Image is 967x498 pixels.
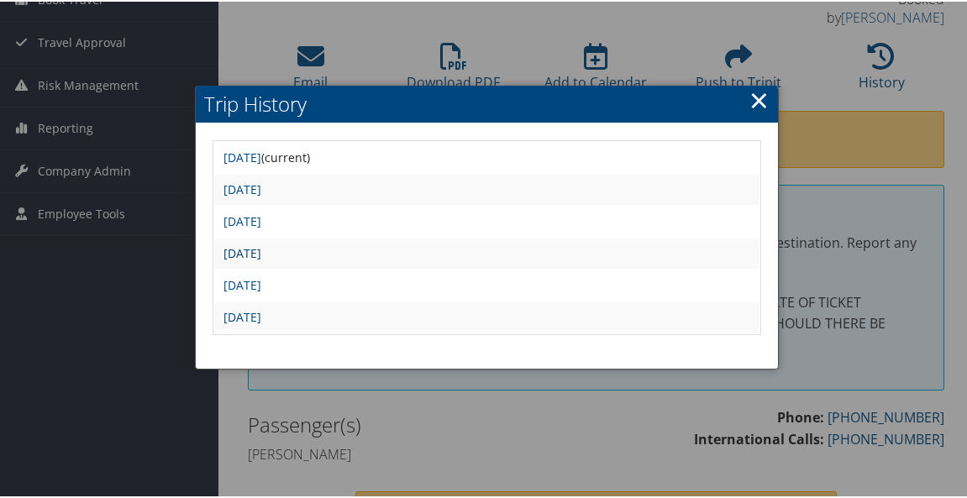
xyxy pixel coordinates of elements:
[223,212,261,228] a: [DATE]
[223,180,261,196] a: [DATE]
[215,141,759,171] td: (current)
[223,275,261,291] a: [DATE]
[223,148,261,164] a: [DATE]
[223,307,261,323] a: [DATE]
[196,84,778,121] h2: Trip History
[223,244,261,259] a: [DATE]
[749,81,769,115] a: ×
